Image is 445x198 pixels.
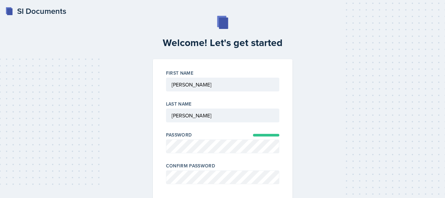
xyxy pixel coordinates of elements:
[166,101,192,107] label: Last Name
[166,132,192,138] label: Password
[5,5,66,17] a: SI Documents
[166,162,215,169] label: Confirm Password
[166,109,279,122] input: Last Name
[166,78,279,91] input: First Name
[166,70,194,76] label: First Name
[149,37,296,49] h2: Welcome! Let's get started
